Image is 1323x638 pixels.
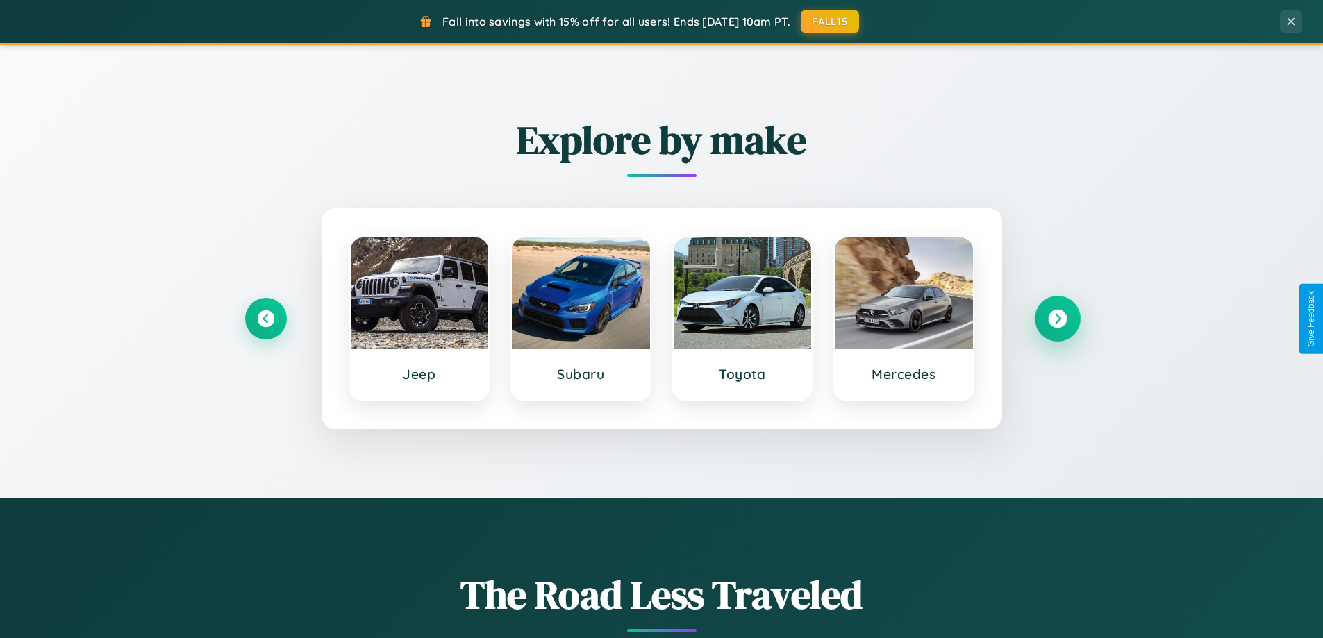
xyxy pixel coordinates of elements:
[245,568,1079,621] h1: The Road Less Traveled
[526,366,636,383] h3: Subaru
[688,366,798,383] h3: Toyota
[801,10,859,33] button: FALL15
[849,366,959,383] h3: Mercedes
[365,366,475,383] h3: Jeep
[442,15,790,28] span: Fall into savings with 15% off for all users! Ends [DATE] 10am PT.
[245,113,1079,167] h2: Explore by make
[1306,291,1316,347] div: Give Feedback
